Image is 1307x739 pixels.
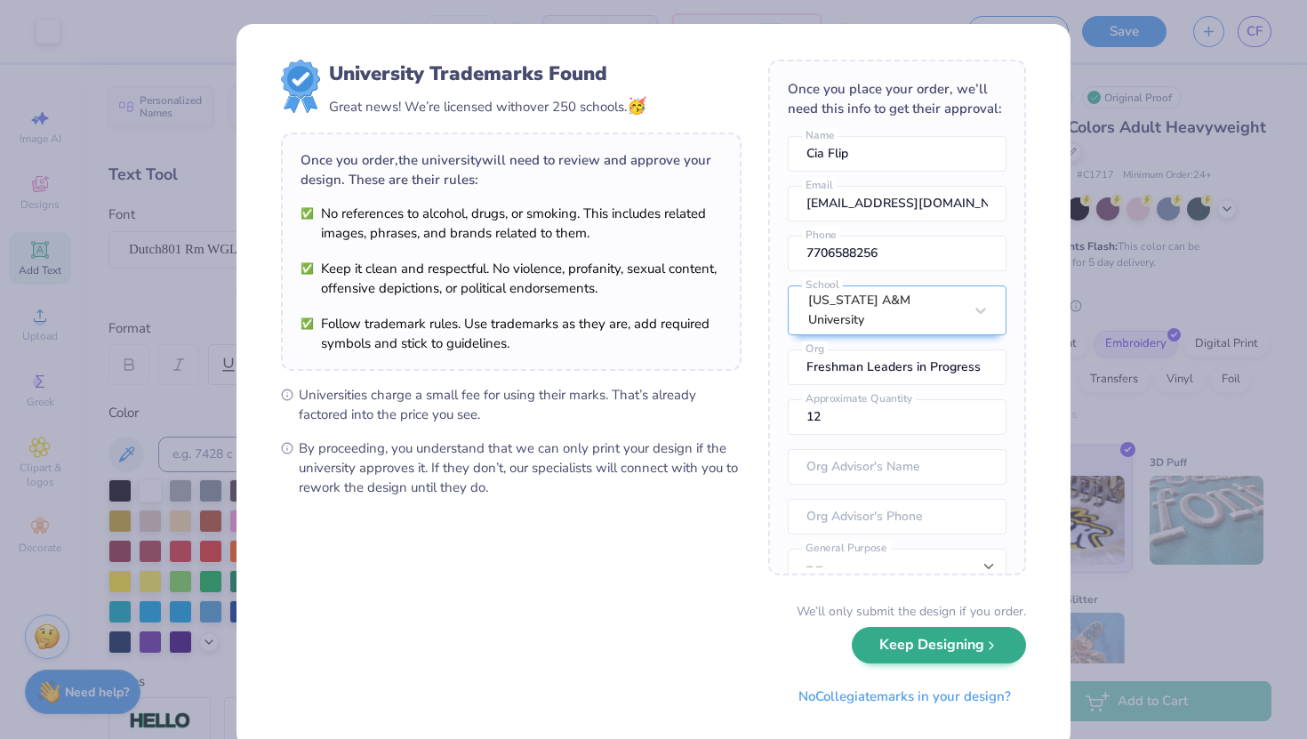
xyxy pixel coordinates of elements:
div: We’ll only submit the design if you order. [797,602,1026,621]
button: NoCollegiatemarks in your design? [783,679,1026,715]
input: Org Advisor's Phone [788,499,1006,534]
input: Email [788,186,1006,221]
div: Once you order, the university will need to review and approve your design. These are their rules: [301,150,722,189]
div: [US_STATE] A&M University [808,291,963,330]
span: By proceeding, you understand that we can only print your design if the university approves it. I... [299,438,742,497]
input: Phone [788,236,1006,271]
div: Once you place your order, we’ll need this info to get their approval: [788,79,1006,118]
button: Keep Designing [852,627,1026,663]
input: Name [788,136,1006,172]
img: license-marks-badge.png [281,60,320,113]
input: Org [788,349,1006,385]
li: Follow trademark rules. Use trademarks as they are, add required symbols and stick to guidelines. [301,314,722,353]
input: Org Advisor's Name [788,449,1006,485]
span: 🥳 [627,95,646,116]
span: Universities charge a small fee for using their marks. That’s already factored into the price you... [299,385,742,424]
div: University Trademarks Found [329,60,646,88]
input: Approximate Quantity [788,399,1006,435]
li: Keep it clean and respectful. No violence, profanity, sexual content, offensive depictions, or po... [301,259,722,298]
div: Great news! We’re licensed with over 250 schools. [329,94,646,118]
li: No references to alcohol, drugs, or smoking. This includes related images, phrases, and brands re... [301,204,722,243]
